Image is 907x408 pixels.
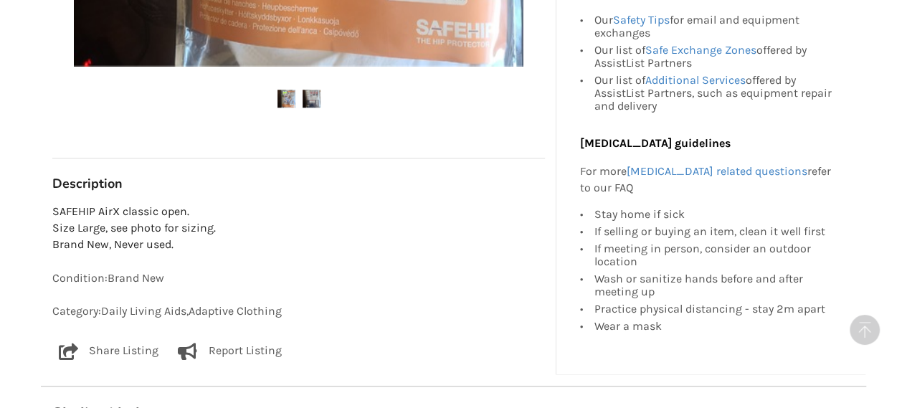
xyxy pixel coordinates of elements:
[594,223,836,240] div: If selling or buying an item, clean it well first
[594,14,836,42] div: Our for email and equipment exchanges
[612,14,669,27] a: Safety Tips
[645,44,756,57] a: Safe Exchange Zones
[209,343,282,360] p: Report Listing
[52,270,545,287] p: Condition: Brand New
[594,72,836,113] div: Our list of offered by AssistList Partners, such as equipment repair and delivery
[52,204,545,253] p: SAFEHIP AirX classic open. Size Large, see photo for sizing. Brand New, Never used.
[594,208,836,223] div: Stay home if sick
[645,74,745,87] a: Additional Services
[579,137,730,151] b: [MEDICAL_DATA] guidelines
[303,90,320,108] img: hip protector $30-adaptive clothing-daily living aids-burnaby-assistlist-listing
[594,42,836,72] div: Our list of offered by AssistList Partners
[579,163,836,196] p: For more refer to our FAQ
[277,90,295,108] img: hip protector $30-adaptive clothing-daily living aids-burnaby-assistlist-listing
[594,270,836,300] div: Wash or sanitize hands before and after meeting up
[594,300,836,318] div: Practice physical distancing - stay 2m apart
[594,240,836,270] div: If meeting in person, consider an outdoor location
[52,303,545,320] p: Category: Daily Living Aids , Adaptive Clothing
[594,318,836,333] div: Wear a mask
[52,176,545,192] h3: Description
[626,164,807,178] a: [MEDICAL_DATA] related questions
[89,343,158,360] p: Share Listing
